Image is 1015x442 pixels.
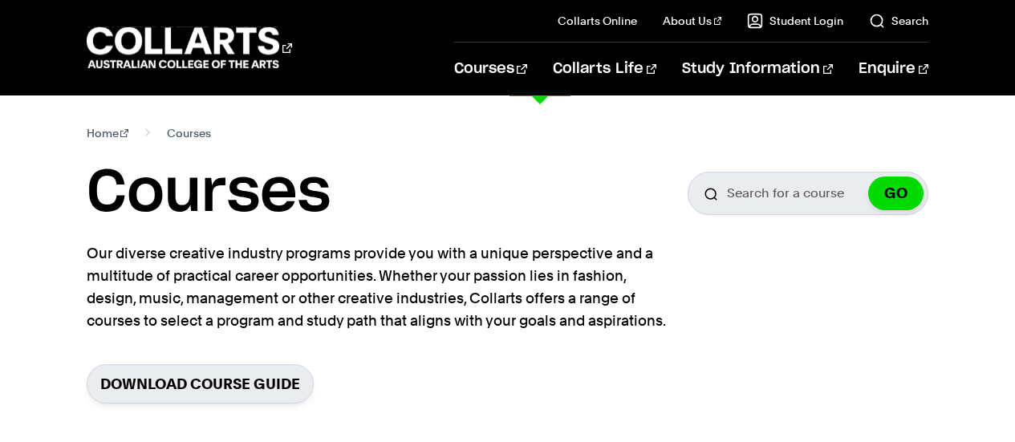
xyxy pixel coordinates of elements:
a: Study Information [682,43,833,95]
a: Student Login [747,13,843,29]
span: Courses [167,122,211,144]
a: Enquire [859,43,928,95]
a: Collarts Online [558,13,637,29]
a: Collarts Life [553,43,656,95]
h1: Courses [87,157,331,229]
a: Courses [454,43,527,95]
p: Our diverse creative industry programs provide you with a unique perspective and a multitude of p... [87,242,672,332]
a: Search [869,13,928,29]
a: Home [87,122,129,144]
div: Go to homepage [87,25,292,71]
a: About Us [663,13,722,29]
input: Search for a course [688,172,928,215]
a: Download Course Guide [87,364,314,403]
button: GO [868,176,924,210]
